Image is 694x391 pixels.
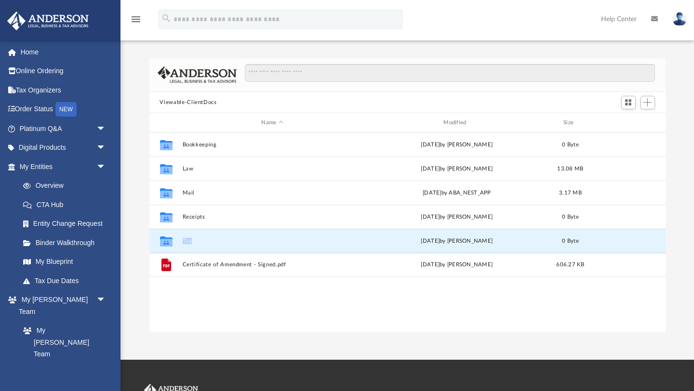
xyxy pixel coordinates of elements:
[153,118,177,127] div: id
[149,132,666,332] div: grid
[594,118,661,127] div: id
[161,13,172,24] i: search
[641,96,655,109] button: Add
[182,166,362,172] button: Law
[182,118,362,127] div: Name
[13,214,120,234] a: Entity Change Request
[55,102,77,117] div: NEW
[130,18,142,25] a: menu
[367,237,547,246] div: [DATE] by [PERSON_NAME]
[13,271,120,290] a: Tax Due Dates
[7,157,120,176] a: My Entitiesarrow_drop_down
[7,119,120,138] a: Platinum Q&Aarrow_drop_down
[96,138,116,158] span: arrow_drop_down
[367,213,547,222] div: [DATE] by [PERSON_NAME]
[4,12,92,30] img: Anderson Advisors Platinum Portal
[367,261,547,269] div: [DATE] by [PERSON_NAME]
[556,262,584,267] span: 606.27 KB
[7,80,120,100] a: Tax Organizers
[562,238,579,244] span: 0 Byte
[367,189,547,197] div: [DATE] by ABA_NEST_APP
[182,262,362,268] button: Certificate of Amendment - Signed.pdf
[7,100,120,119] a: Order StatusNEW
[96,119,116,139] span: arrow_drop_down
[562,142,579,147] span: 0 Byte
[130,13,142,25] i: menu
[367,165,547,173] div: [DATE] by [PERSON_NAME]
[621,96,636,109] button: Switch to Grid View
[562,214,579,220] span: 0 Byte
[7,42,120,62] a: Home
[559,190,582,195] span: 3.17 MB
[13,252,116,272] a: My Blueprint
[13,321,111,364] a: My [PERSON_NAME] Team
[13,195,120,214] a: CTA Hub
[160,98,216,107] button: Viewable-ClientDocs
[7,138,120,157] a: Digital Productsarrow_drop_down
[7,62,120,81] a: Online Ordering
[557,166,583,171] span: 13.08 MB
[13,233,120,252] a: Binder Walkthrough
[7,290,116,321] a: My [PERSON_NAME] Teamarrow_drop_down
[182,190,362,196] button: Mail
[13,176,120,195] a: Overview
[367,141,547,149] div: [DATE] by [PERSON_NAME]
[182,214,362,220] button: Receipts
[182,238,362,244] button: Tax
[96,157,116,177] span: arrow_drop_down
[366,118,547,127] div: Modified
[672,12,687,26] img: User Pic
[245,64,654,82] input: Search files and folders
[551,118,589,127] div: Size
[182,142,362,148] button: Bookkeeping
[96,290,116,310] span: arrow_drop_down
